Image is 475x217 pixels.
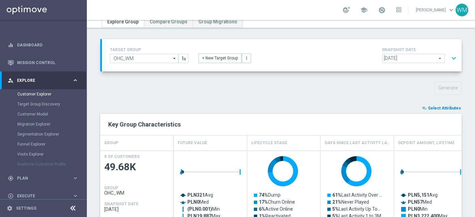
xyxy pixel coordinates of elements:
[408,206,420,212] tspan: PLN0
[107,19,139,24] span: Explore Group
[187,192,205,198] tspan: PLN321
[150,19,187,24] span: Compare Groups
[17,101,69,107] a: Target Group Discovery
[110,54,178,63] input: Select Existing or Create New
[7,42,79,48] button: equalizer Dashboard
[17,152,69,157] a: Visits Explorer
[8,77,14,83] i: person_search
[259,206,293,212] text: Active Online
[8,77,72,83] div: Explore
[259,199,295,205] text: Churn Online
[110,47,188,52] h4: TARGET GROUP
[187,192,213,198] text: Avg
[456,4,468,16] div: WM
[7,78,79,83] button: person_search Explore keyboard_arrow_right
[408,192,429,198] tspan: PLN5,151
[17,159,86,169] div: Realtime Customer Profile
[8,175,72,181] div: Plan
[259,192,281,198] text: Dump
[17,99,86,109] div: Target Group Discovery
[449,52,459,65] button: expand_more
[7,176,79,181] button: gps_fixed Plan keyboard_arrow_right
[72,77,78,83] i: keyboard_arrow_right
[104,190,170,196] span: OHC_WM
[7,205,13,211] i: settings
[428,106,461,111] span: Select Attributes
[259,192,268,198] tspan: 74%
[17,119,86,129] div: Migration Explorer
[17,122,69,127] a: Migration Explorer
[102,16,243,28] ul: Tabs
[17,132,69,137] a: Segmentation Explorer
[332,206,380,212] text: Last Activity Up To…
[198,19,237,24] span: Group Migrations
[332,192,382,198] text: Last Activity Over …
[187,206,220,212] text: Min
[17,91,69,97] a: Customer Explorer
[17,78,72,82] span: Explore
[104,154,140,159] h4: # OF CUSTOMERS
[72,175,78,181] i: keyboard_arrow_right
[448,6,455,14] span: keyboard_arrow_down
[408,192,438,198] text: Avg
[8,42,14,48] i: equalizer
[259,206,265,212] tspan: 6%
[17,112,69,117] a: Customer Model
[408,199,432,205] text: Med
[16,206,36,210] a: Settings
[332,199,341,205] tspan: 21%
[17,194,72,198] span: Execute
[242,53,251,63] button: more_vert
[7,193,79,199] button: play_circle_outline Execute keyboard_arrow_right
[108,121,454,129] h2: Key Group Characteristics
[17,149,86,159] div: Visits Explorer
[8,193,14,199] i: play_circle_outline
[8,175,14,181] i: gps_fixed
[17,36,78,54] a: Dashboard
[408,206,428,212] text: Min
[178,137,207,149] h4: Future Value
[72,193,78,199] i: keyboard_arrow_right
[251,137,287,149] h4: Lifecycle Stage
[422,106,427,111] i: playlist_add_check
[17,139,86,149] div: Funnel Explorer
[17,89,86,99] div: Customer Explorer
[104,202,138,206] h4: SNAPSHOT DATE
[187,199,209,205] text: Med
[422,104,462,112] button: playlist_add_check Select Attributes
[110,46,454,65] div: TARGET GROUP arrow_drop_down + New Target Group more_vert SNAPSHOT DATE arrow_drop_down expand_more
[259,199,268,205] tspan: 17%
[104,161,170,174] span: 49.68K
[435,81,462,94] button: Generate
[398,137,455,149] h4: Deposit Amount, Lifetime
[17,176,72,180] span: Plan
[408,199,423,205] tspan: PLN57
[187,206,212,212] tspan: (PLN0.001)
[332,199,369,205] text: Never Played
[360,6,367,14] span: school
[325,137,390,149] h4: Days Since Last Activity Layer, Non Depositor
[17,109,86,119] div: Customer Model
[104,186,118,190] h4: GROUP
[17,54,78,71] a: Mission Control
[244,56,249,60] i: more_vert
[198,53,242,63] button: + New Target Group
[104,207,170,212] span: 2025-08-13
[171,54,178,63] i: arrow_drop_down
[8,193,72,199] div: Execute
[7,60,79,65] button: Mission Control
[187,199,199,205] tspan: PLN0
[415,5,456,15] a: [PERSON_NAME]keyboard_arrow_down
[8,36,78,54] div: Dashboard
[104,137,118,149] h4: GROUP
[17,129,86,139] div: Segmentation Explorer
[332,192,341,198] tspan: 61%
[17,142,69,147] a: Funnel Explorer
[8,54,78,71] div: Mission Control
[332,206,339,212] tspan: 5%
